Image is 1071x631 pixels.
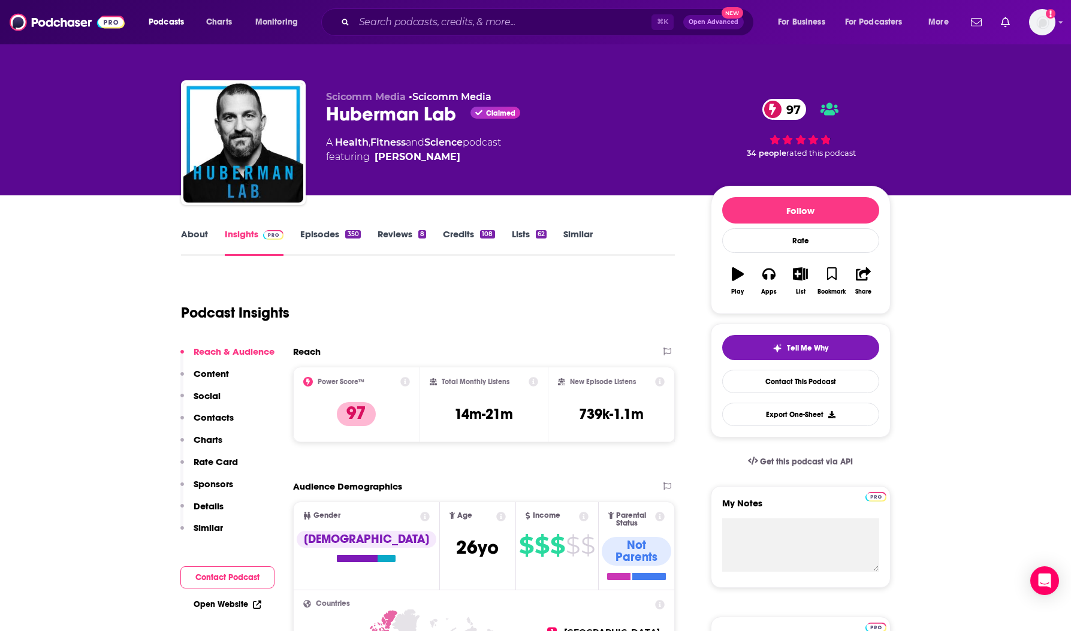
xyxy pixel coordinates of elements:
[722,197,879,224] button: Follow
[333,8,765,36] div: Search podcasts, credits, & more...
[563,228,593,256] a: Similar
[409,91,491,102] span: •
[194,412,234,423] p: Contacts
[454,405,513,423] h3: 14m-21m
[183,83,303,203] img: Huberman Lab
[787,343,828,353] span: Tell Me Why
[326,150,501,164] span: featuring
[300,228,360,256] a: Episodes350
[326,135,501,164] div: A podcast
[996,12,1015,32] a: Show notifications dropdown
[194,456,238,467] p: Rate Card
[406,137,424,148] span: and
[847,259,879,303] button: Share
[535,536,549,555] span: $
[581,536,595,555] span: $
[753,259,785,303] button: Apps
[293,481,402,492] h2: Audience Demographics
[747,149,786,158] span: 34 people
[738,447,863,476] a: Get this podcast via API
[761,288,777,295] div: Apps
[536,230,547,238] div: 62
[255,14,298,31] span: Monitoring
[412,91,491,102] a: Scicomm Media
[418,230,426,238] div: 8
[180,478,233,500] button: Sponsors
[293,346,321,357] h2: Reach
[194,434,222,445] p: Charts
[711,91,891,165] div: 97 34 peoplerated this podcast
[457,512,472,520] span: Age
[550,536,565,555] span: $
[817,288,846,295] div: Bookmark
[345,230,360,238] div: 350
[837,13,920,32] button: open menu
[354,13,651,32] input: Search podcasts, credits, & more...
[180,456,238,478] button: Rate Card
[297,531,436,548] div: [DEMOGRAPHIC_DATA]
[770,13,840,32] button: open menu
[198,13,239,32] a: Charts
[180,390,221,412] button: Social
[225,228,284,256] a: InsightsPodchaser Pro
[180,500,224,523] button: Details
[689,19,738,25] span: Open Advanced
[865,492,886,502] img: Podchaser Pro
[194,500,224,512] p: Details
[966,12,986,32] a: Show notifications dropdown
[845,14,903,31] span: For Podcasters
[778,14,825,31] span: For Business
[335,137,369,148] a: Health
[722,335,879,360] button: tell me why sparkleTell Me Why
[194,390,221,401] p: Social
[786,149,856,158] span: rated this podcast
[722,259,753,303] button: Play
[180,522,223,544] button: Similar
[10,11,125,34] img: Podchaser - Follow, Share and Rate Podcasts
[480,230,494,238] div: 108
[1029,9,1055,35] button: Show profile menu
[456,536,499,559] span: 26 yo
[722,228,879,253] div: Rate
[263,230,284,240] img: Podchaser Pro
[579,405,644,423] h3: 739k-1.1m
[206,14,232,31] span: Charts
[180,346,274,368] button: Reach & Audience
[181,304,289,322] h1: Podcast Insights
[375,150,460,164] a: Dr. Andrew Huberman
[519,536,533,555] span: $
[855,288,871,295] div: Share
[816,259,847,303] button: Bookmark
[683,15,744,29] button: Open AdvancedNew
[194,346,274,357] p: Reach & Audience
[566,536,580,555] span: $
[762,99,807,120] a: 97
[651,14,674,30] span: ⌘ K
[785,259,816,303] button: List
[149,14,184,31] span: Podcasts
[773,343,782,353] img: tell me why sparkle
[378,228,426,256] a: Reviews8
[570,378,636,386] h2: New Episode Listens
[602,537,672,566] div: Not Parents
[486,110,515,116] span: Claimed
[616,512,653,527] span: Parental Status
[194,522,223,533] p: Similar
[443,228,494,256] a: Credits108
[1029,9,1055,35] span: Logged in as azatarain
[442,378,509,386] h2: Total Monthly Listens
[424,137,463,148] a: Science
[194,368,229,379] p: Content
[180,368,229,390] button: Content
[337,402,376,426] p: 97
[181,228,208,256] a: About
[533,512,560,520] span: Income
[316,600,350,608] span: Countries
[180,412,234,434] button: Contacts
[247,13,313,32] button: open menu
[774,99,807,120] span: 97
[1046,9,1055,19] svg: Add a profile image
[760,457,853,467] span: Get this podcast via API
